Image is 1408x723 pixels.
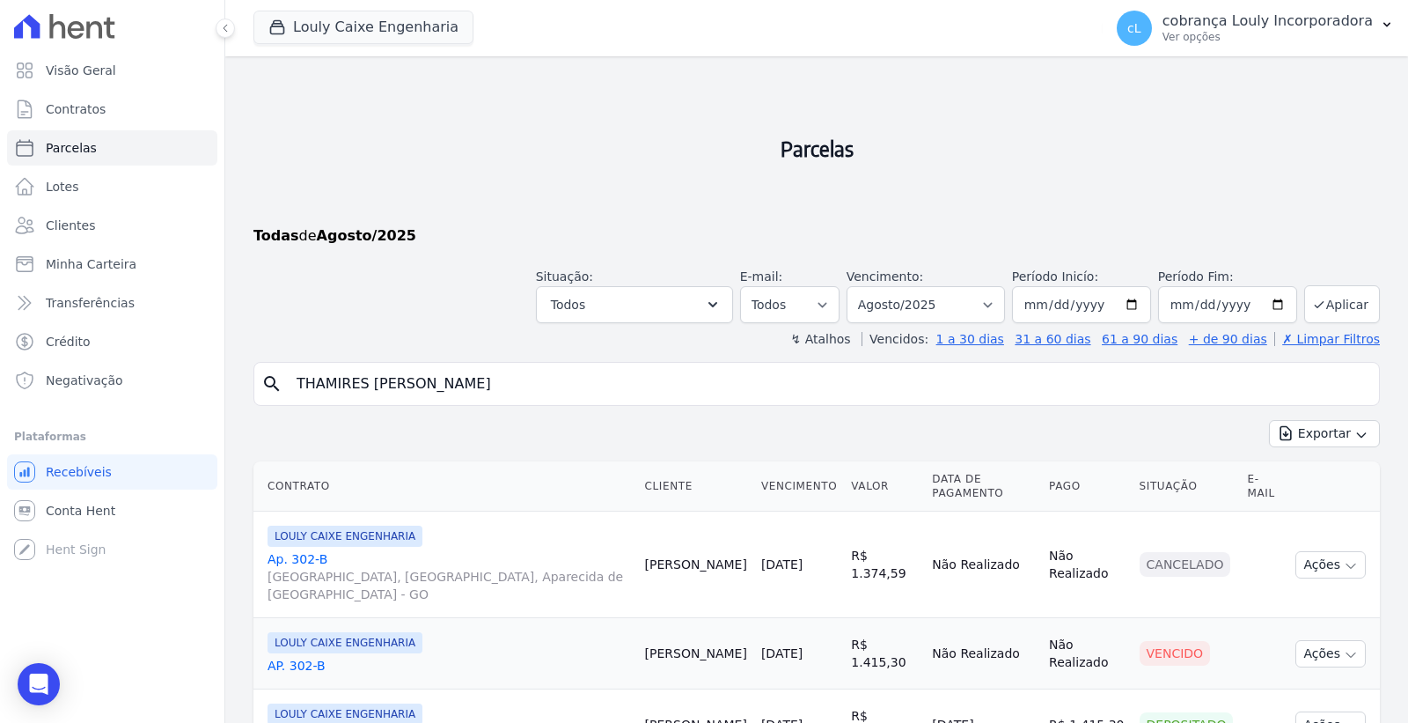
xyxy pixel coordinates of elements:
span: Visão Geral [46,62,116,79]
button: Aplicar [1304,285,1380,323]
th: Vencimento [754,461,844,512]
a: Conta Hent [7,493,217,528]
td: [PERSON_NAME] [638,512,754,618]
span: Clientes [46,217,95,234]
span: Contratos [46,100,106,118]
label: Vencimento: [847,269,923,284]
strong: Agosto/2025 [317,227,416,244]
a: [DATE] [761,557,803,572]
a: Transferências [7,285,217,321]
a: + de 90 dias [1189,332,1267,346]
button: Ações [1295,640,1366,668]
a: 31 a 60 dias [1015,332,1090,346]
span: Parcelas [46,139,97,157]
td: [PERSON_NAME] [638,618,754,690]
th: Valor [844,461,925,512]
a: Negativação [7,363,217,398]
p: Ver opções [1162,30,1373,44]
div: Vencido [1140,641,1211,666]
a: [DATE] [761,646,803,660]
p: cobrança Louly Incorporadora [1162,12,1373,30]
th: Data de Pagamento [925,461,1042,512]
a: Minha Carteira [7,247,217,282]
a: Visão Geral [7,53,217,88]
th: Contrato [253,461,638,512]
a: 1 a 30 dias [936,332,1004,346]
td: R$ 1.374,59 [844,512,925,618]
i: search [261,373,282,395]
td: R$ 1.415,30 [844,618,925,690]
span: Minha Carteira [46,255,136,273]
label: Situação: [536,269,593,284]
a: ✗ Limpar Filtros [1274,332,1380,346]
label: Vencidos: [862,332,928,346]
label: Período Fim: [1158,268,1297,286]
p: de [253,225,416,247]
th: Cliente [638,461,754,512]
span: Crédito [46,333,91,350]
span: [GEOGRAPHIC_DATA], [GEOGRAPHIC_DATA], Aparecida de [GEOGRAPHIC_DATA] - GO [268,568,631,603]
th: Situação [1133,461,1241,512]
span: LOULY CAIXE ENGENHARIA [268,526,422,547]
a: Lotes [7,169,217,204]
strong: Todas [253,227,299,244]
span: Conta Hent [46,502,115,520]
span: Lotes [46,178,79,196]
a: Ap. 302-B[GEOGRAPHIC_DATA], [GEOGRAPHIC_DATA], Aparecida de [GEOGRAPHIC_DATA] - GO [268,550,631,603]
th: E-mail [1240,461,1288,512]
td: Não Realizado [1042,618,1132,690]
a: 61 a 90 dias [1102,332,1177,346]
div: Cancelado [1140,552,1231,577]
button: Ações [1295,551,1366,579]
span: Negativação [46,372,123,389]
label: Período Inicío: [1012,269,1098,284]
button: cL cobrança Louly Incorporadora Ver opções [1103,4,1408,53]
div: Open Intercom Messenger [18,663,60,705]
span: Todos [551,294,585,315]
h2: Parcelas [253,70,1380,225]
button: Exportar [1269,420,1380,447]
label: E-mail: [740,269,783,284]
input: Buscar por nome do lote ou do cliente [286,366,1372,402]
span: cL [1127,22,1141,34]
span: Transferências [46,294,135,312]
a: AP. 302-B [268,657,631,675]
td: Não Realizado [1042,512,1132,618]
a: Clientes [7,208,217,243]
label: ↯ Atalhos [790,332,850,346]
a: Crédito [7,324,217,359]
th: Pago [1042,461,1132,512]
div: Plataformas [14,426,210,447]
a: Parcelas [7,130,217,166]
span: Recebíveis [46,463,112,481]
a: Recebíveis [7,454,217,490]
span: LOULY CAIXE ENGENHARIA [268,632,422,653]
td: Não Realizado [925,512,1042,618]
button: Louly Caixe Engenharia [253,11,473,44]
a: Contratos [7,92,217,127]
td: Não Realizado [925,618,1042,690]
button: Todos [536,286,733,323]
